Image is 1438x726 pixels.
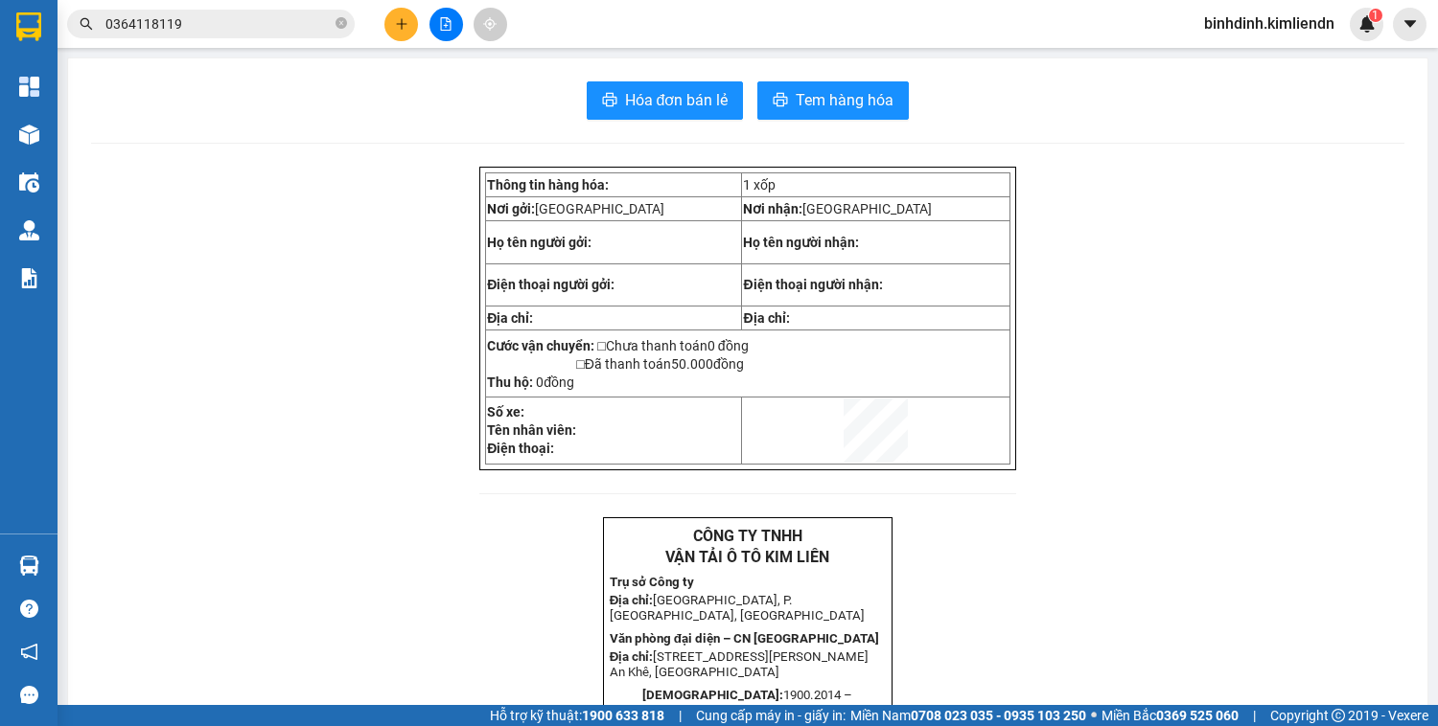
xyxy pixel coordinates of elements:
[1402,15,1419,33] span: caret-down
[679,705,682,726] span: |
[474,8,507,41] button: aim
[743,310,789,326] strong: Địa chỉ:
[1332,709,1345,722] span: copyright
[1358,15,1376,33] img: icon-new-feature
[610,649,654,664] strong: Địa chỉ:
[490,705,664,726] span: Hỗ trợ kỹ thuật:
[487,277,615,292] strong: Điện thoại người gởi:
[1156,708,1239,723] strong: 0369 525 060
[707,338,749,353] span: 0 đồng
[1393,8,1426,41] button: caret-down
[1372,9,1379,22] span: 1
[606,338,749,353] span: Chưa thanh toán
[754,177,776,193] span: xốp
[487,177,609,193] strong: Thông tin hàng hóa:
[487,310,533,326] strong: Địa chỉ:
[336,15,347,34] span: close-circle
[19,125,39,145] img: warehouse-icon
[483,17,497,31] span: aim
[743,277,882,292] strong: Điện thoại người nhận:
[610,649,870,679] span: [STREET_ADDRESS][PERSON_NAME] An Khê, [GEOGRAPHIC_DATA]
[1102,705,1239,726] span: Miền Bắc
[610,631,879,646] strong: Văn phòng đại diện – CN [GEOGRAPHIC_DATA]
[20,643,38,661] span: notification
[850,705,1086,726] span: Miền Nam
[911,708,1086,723] strong: 0708 023 035 - 0935 103 250
[80,17,93,31] span: search
[802,201,932,216] span: [GEOGRAPHIC_DATA]
[487,441,554,456] strong: Điện thoại:
[16,12,41,41] img: logo-vxr
[487,422,576,438] strong: Tên nhân viên:
[587,81,744,120] button: printerHóa đơn bán lẻ
[19,556,39,576] img: warehouse-icon
[671,356,713,372] span: 50.000
[487,404,524,420] strong: Số xe:
[625,88,729,112] span: Hóa đơn bán lẻ
[610,593,865,623] span: [GEOGRAPHIC_DATA], P. [GEOGRAPHIC_DATA], [GEOGRAPHIC_DATA]
[1253,705,1256,726] span: |
[576,356,584,372] span: □
[19,268,39,288] img: solution-icon
[1189,11,1350,35] span: binhdinh.kimliendn
[19,220,39,240] img: warehouse-icon
[642,688,783,702] strong: [DEMOGRAPHIC_DATA]:
[20,600,38,618] span: question-circle
[610,593,654,607] strong: Địa chỉ:
[693,527,802,545] strong: CÔNG TY TNHH
[773,92,788,110] span: printer
[757,81,909,120] button: printerTem hàng hóa
[19,77,39,97] img: dashboard-icon
[665,548,829,566] strong: VẬN TẢI Ô TÔ KIM LIÊN
[1369,9,1382,22] sup: 1
[105,13,332,34] input: Tìm tên, số ĐT hoặc mã đơn
[487,374,533,390] strong: Thu hộ:
[487,338,594,353] strong: Cước vận chuyển:
[743,235,859,250] strong: Họ tên người nhận:
[384,8,418,41] button: plus
[582,708,664,723] strong: 1900 633 818
[610,575,694,589] strong: Trụ sở Công ty
[487,235,591,250] strong: Họ tên người gởi:
[19,172,39,193] img: warehouse-icon
[585,356,744,372] span: Đã thanh toán đồng
[487,201,535,216] strong: Nơi gởi:
[395,17,408,31] span: plus
[535,201,664,216] span: [GEOGRAPHIC_DATA]
[336,17,347,29] span: close-circle
[429,8,463,41] button: file-add
[1091,712,1097,719] span: ⚪️
[743,177,751,193] span: 1
[439,17,452,31] span: file-add
[597,338,605,353] span: □
[602,92,617,110] span: printer
[743,201,802,216] strong: Nơi nhận:
[696,705,846,726] span: Cung cấp máy in - giấy in:
[20,686,38,704] span: message
[536,374,544,390] span: 0
[533,374,574,390] span: đồng
[796,88,893,112] span: Tem hàng hóa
